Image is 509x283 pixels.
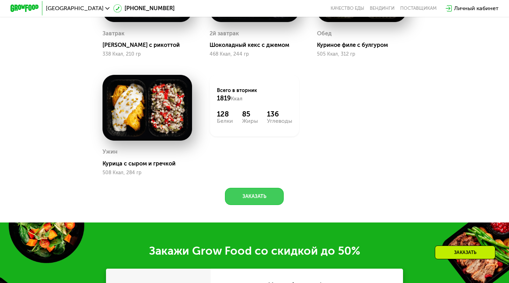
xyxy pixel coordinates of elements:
div: Шоколадный кекс с джемом [210,42,305,49]
div: Куриное филе с булгуром [317,42,412,49]
div: Белки [217,118,233,124]
div: Курица с сыром и гречкой [102,160,198,167]
span: [GEOGRAPHIC_DATA] [46,6,104,11]
div: 338 Ккал, 210 гр [102,51,192,57]
div: [PERSON_NAME] с рикоттой [102,42,198,49]
div: Заказать [435,246,495,259]
a: Вендинги [370,6,395,11]
span: Ккал [231,96,242,102]
a: Качество еды [331,6,364,11]
div: Ужин [102,147,118,157]
div: 468 Ккал, 244 гр [210,51,299,57]
div: Всего в вторник [217,87,292,102]
a: [PHONE_NUMBER] [113,4,175,13]
div: Жиры [242,118,258,124]
button: Заказать [225,188,284,205]
div: 136 [267,110,292,118]
div: 505 Ккал, 312 гр [317,51,407,57]
div: Обед [317,28,332,39]
div: 508 Ккал, 284 гр [102,170,192,176]
div: Углеводы [267,118,292,124]
span: 1819 [217,94,231,102]
div: 2й завтрак [210,28,239,39]
div: Завтрак [102,28,125,39]
div: 128 [217,110,233,118]
div: Личный кабинет [454,4,499,13]
div: поставщикам [400,6,437,11]
div: 85 [242,110,258,118]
